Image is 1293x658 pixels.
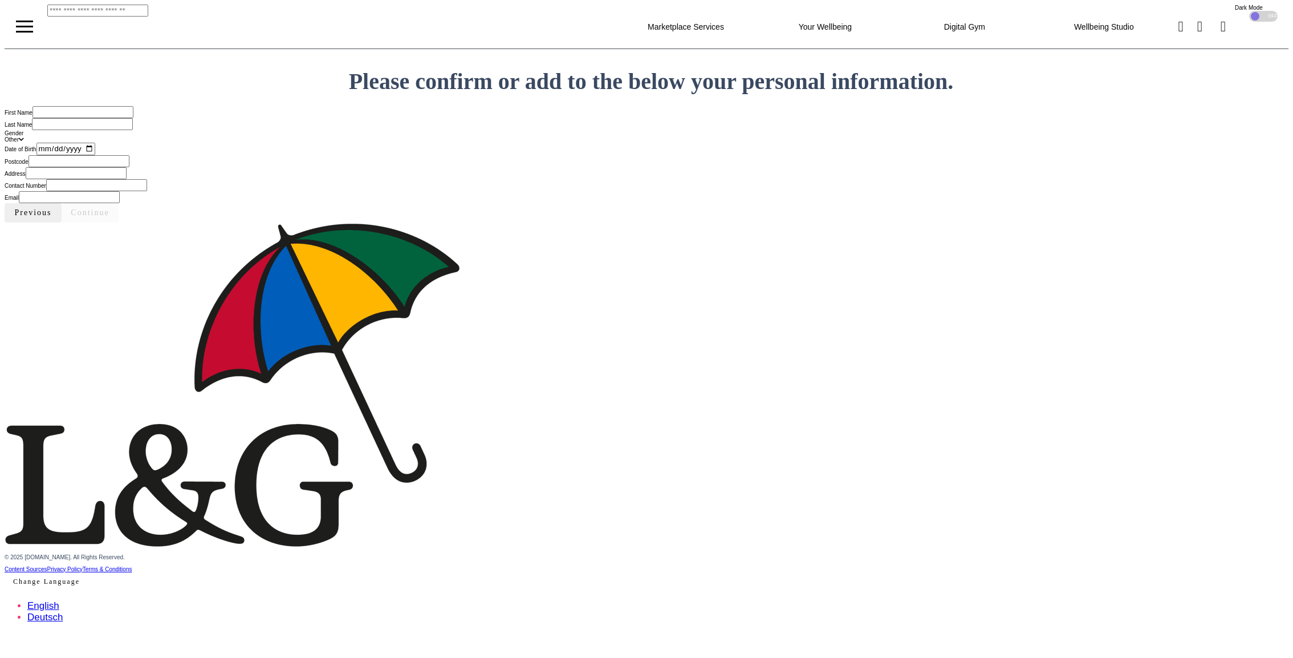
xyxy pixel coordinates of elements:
[5,146,36,152] label: Date of Birth
[47,566,83,572] a: Privacy Policy
[766,9,884,44] div: Your Wellbeing
[27,612,63,623] a: Deutsch
[27,600,59,611] a: English
[5,566,47,572] a: Content Sources
[5,130,23,136] label: Gender
[83,566,132,572] a: Terms & Conditions
[1045,9,1162,44] div: Wellbeing Studio
[5,203,62,223] button: Previous
[62,203,119,223] button: Continue
[627,9,745,44] div: Marketplace Services
[1249,11,1280,22] div: OFF
[5,572,88,591] button: Change Language
[5,195,19,201] label: Email
[906,9,1023,44] div: Digital Gym
[5,171,26,177] label: Address
[5,159,29,165] label: Postcode
[1235,5,1292,11] div: Dark Mode
[5,223,461,547] img: Spectrum.Life logo
[5,110,32,116] label: First Name
[5,122,32,128] label: Last Name
[5,183,46,189] label: Contact Number
[5,136,19,143] span: Other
